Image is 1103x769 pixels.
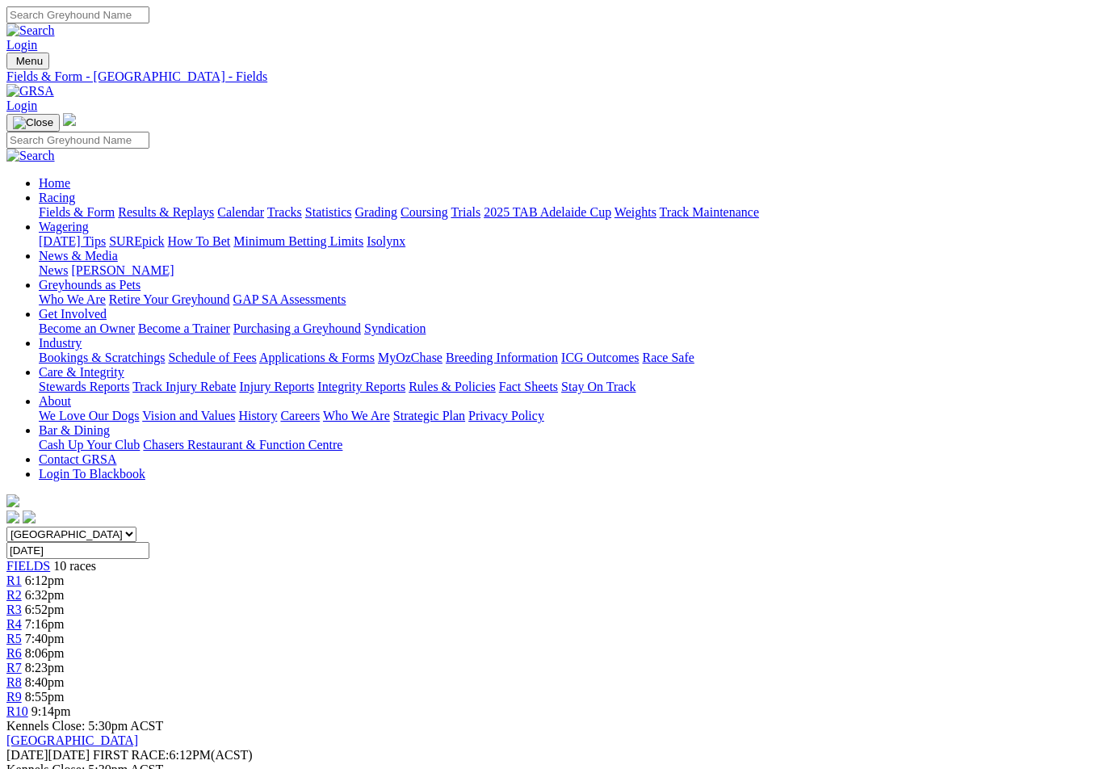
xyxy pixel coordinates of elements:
[25,617,65,631] span: 7:16pm
[401,205,448,219] a: Coursing
[71,263,174,277] a: [PERSON_NAME]
[6,494,19,507] img: logo-grsa-white.png
[39,249,118,263] a: News & Media
[39,321,135,335] a: Become an Owner
[6,617,22,631] a: R4
[6,574,22,587] a: R1
[39,351,1097,365] div: Industry
[6,23,55,38] img: Search
[6,542,149,559] input: Select date
[39,278,140,292] a: Greyhounds as Pets
[25,574,65,587] span: 6:12pm
[6,733,138,747] a: [GEOGRAPHIC_DATA]
[39,234,106,248] a: [DATE] Tips
[561,351,639,364] a: ICG Outcomes
[39,263,1097,278] div: News & Media
[39,380,1097,394] div: Care & Integrity
[6,69,1097,84] a: Fields & Form - [GEOGRAPHIC_DATA] - Fields
[39,409,1097,423] div: About
[93,748,253,762] span: 6:12PM(ACST)
[323,409,390,422] a: Who We Are
[6,748,48,762] span: [DATE]
[6,632,22,645] a: R5
[6,675,22,689] a: R8
[317,380,405,393] a: Integrity Reports
[39,409,139,422] a: We Love Our Dogs
[468,409,544,422] a: Privacy Policy
[39,191,75,204] a: Racing
[168,234,231,248] a: How To Bet
[39,380,129,393] a: Stewards Reports
[39,336,82,350] a: Industry
[355,205,397,219] a: Grading
[25,646,65,660] span: 8:06pm
[446,351,558,364] a: Breeding Information
[16,55,43,67] span: Menu
[6,646,22,660] a: R6
[143,438,342,452] a: Chasers Restaurant & Function Centre
[6,661,22,674] a: R7
[25,603,65,616] span: 6:52pm
[367,234,405,248] a: Isolynx
[614,205,656,219] a: Weights
[109,292,230,306] a: Retire Your Greyhound
[217,205,264,219] a: Calendar
[39,351,165,364] a: Bookings & Scratchings
[142,409,235,422] a: Vision and Values
[239,380,314,393] a: Injury Reports
[25,588,65,602] span: 6:32pm
[6,603,22,616] a: R3
[39,205,1097,220] div: Racing
[6,149,55,163] img: Search
[6,559,50,573] a: FIELDS
[6,588,22,602] a: R2
[39,365,124,379] a: Care & Integrity
[233,292,346,306] a: GAP SA Assessments
[6,84,54,99] img: GRSA
[6,6,149,23] input: Search
[6,38,37,52] a: Login
[39,307,107,321] a: Get Involved
[238,409,277,422] a: History
[259,351,375,364] a: Applications & Forms
[39,292,106,306] a: Who We Are
[6,719,163,733] span: Kennels Close: 5:30pm ACST
[393,409,465,422] a: Strategic Plan
[132,380,236,393] a: Track Injury Rebate
[6,690,22,704] span: R9
[267,205,302,219] a: Tracks
[25,690,65,704] span: 8:55pm
[13,116,53,129] img: Close
[642,351,694,364] a: Race Safe
[39,438,140,452] a: Cash Up Your Club
[39,321,1097,336] div: Get Involved
[39,467,145,481] a: Login To Blackbook
[561,380,635,393] a: Stay On Track
[109,234,164,248] a: SUREpick
[499,380,558,393] a: Fact Sheets
[451,205,480,219] a: Trials
[23,511,36,523] img: twitter.svg
[305,205,352,219] a: Statistics
[660,205,759,219] a: Track Maintenance
[138,321,230,335] a: Become a Trainer
[364,321,426,335] a: Syndication
[168,351,256,364] a: Schedule of Fees
[6,114,60,132] button: Toggle navigation
[25,632,65,645] span: 7:40pm
[39,438,1097,452] div: Bar & Dining
[31,704,71,718] span: 9:14pm
[39,234,1097,249] div: Wagering
[6,511,19,523] img: facebook.svg
[233,321,361,335] a: Purchasing a Greyhound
